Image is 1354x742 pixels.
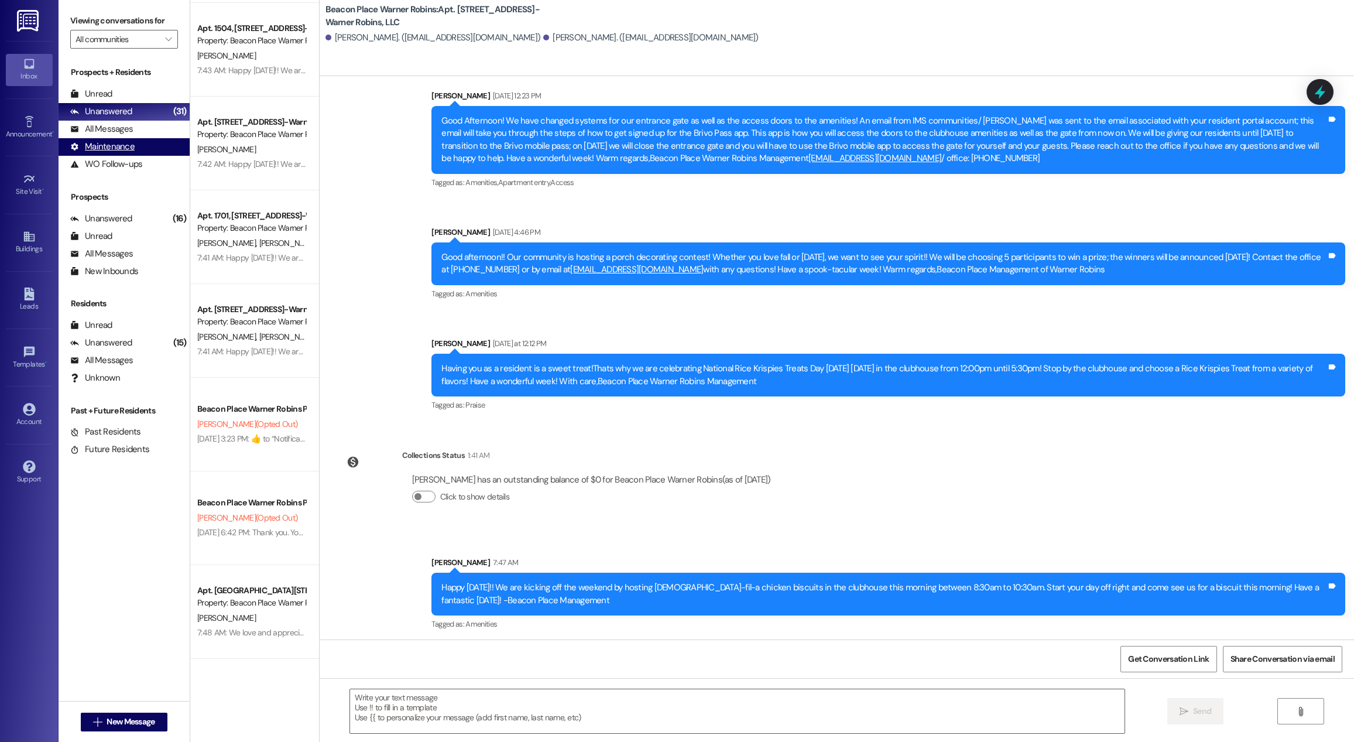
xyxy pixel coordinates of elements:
[197,419,297,429] span: [PERSON_NAME] (Opted Out)
[197,527,776,538] div: [DATE] 6:42 PM: Thank you. You will no longer receive texts from this thread. Please reply with '...
[197,597,306,609] div: Property: Beacon Place Warner Robins
[197,65,1192,76] div: 7:43 AM: Happy [DATE]!! We are kicking off the weekend by hosting [DEMOGRAPHIC_DATA]-fil-a chicke...
[490,226,540,238] div: [DATE] 4:46 PM
[441,363,1326,388] div: Having you as a resident is a sweet treat!Thats why we are celebrating National Rice Krispies Tre...
[70,319,112,331] div: Unread
[197,403,306,415] div: Beacon Place Warner Robins Prospect
[412,474,771,486] div: [PERSON_NAME] has an outstanding balance of $0 for Beacon Place Warner Robins (as of [DATE])
[441,251,1326,276] div: Good afternoon!! Our community is hosting a porch decorating contest! Whether you love fall or [D...
[197,316,306,328] div: Property: Beacon Place Warner Robins
[70,213,132,225] div: Unanswered
[59,405,190,417] div: Past + Future Residents
[197,159,1192,169] div: 7:42 AM: Happy [DATE]!! We are kicking off the weekend by hosting [DEMOGRAPHIC_DATA]-fil-a chicke...
[197,613,256,623] span: [PERSON_NAME]
[59,66,190,78] div: Prospects + Residents
[70,426,141,438] div: Past Residents
[197,210,306,222] div: Apt. 1701, [STREET_ADDRESS]-Warner Robins, LLC
[1296,707,1305,716] i: 
[570,264,703,275] a: [EMAIL_ADDRESS][DOMAIN_NAME]
[441,115,1326,165] div: Good Afternoon! We have changed systems for our entrance gate as well as the access doors to the ...
[197,128,306,141] div: Property: Beacon Place Warner Robins
[431,396,1345,413] div: Tagged as:
[431,90,1345,106] div: [PERSON_NAME]
[465,619,497,629] span: Amenities
[197,116,306,128] div: Apt. [STREET_ADDRESS]-Warner Robins, LLC
[441,582,1326,607] div: Happy [DATE]!! We are kicking off the weekend by hosting [DEMOGRAPHIC_DATA]-fil-a chicken biscuit...
[197,497,306,509] div: Beacon Place Warner Robins Prospect
[6,342,53,374] a: Templates •
[70,12,178,30] label: Viewing conversations for
[431,556,1345,573] div: [PERSON_NAME]
[465,289,497,299] span: Amenities
[325,32,541,44] div: [PERSON_NAME]. ([EMAIL_ADDRESS][DOMAIN_NAME])
[70,372,120,384] div: Unknown
[259,238,317,248] span: [PERSON_NAME]
[1230,653,1335,665] span: Share Conversation via email
[197,346,1190,357] div: 7:41 AM: Happy [DATE]!! We are kicking off the weekend by hosting [DEMOGRAPHIC_DATA]-fil-a chicke...
[431,616,1345,632] div: Tagged as:
[170,334,190,352] div: (15)
[197,331,259,342] span: [PERSON_NAME]
[465,177,498,187] span: Amenities ,
[76,30,159,49] input: All communities
[70,265,138,278] div: New Inbounds
[197,144,256,155] span: [PERSON_NAME]
[490,337,546,350] div: [DATE] at 12:12 PM
[70,123,133,135] div: All Messages
[197,303,306,316] div: Apt. [STREET_ADDRESS]-Warner Robins, LLC
[81,713,167,731] button: New Message
[70,105,132,118] div: Unanswered
[431,285,1345,302] div: Tagged as:
[402,449,465,461] div: Collections Status
[197,222,306,234] div: Property: Beacon Place Warner Robins
[17,10,41,32] img: ResiDesk Logo
[325,4,560,29] b: Beacon Place Warner Robins: Apt. [STREET_ADDRESS]-Warner Robins, LLC
[1193,705,1211,717] span: Send
[6,457,53,488] a: Support
[808,152,941,164] a: [EMAIL_ADDRESS][DOMAIN_NAME]
[6,227,53,258] a: Buildings
[197,35,306,47] div: Property: Beacon Place Warner Robins
[59,191,190,203] div: Prospects
[431,226,1345,242] div: [PERSON_NAME]
[431,337,1345,354] div: [PERSON_NAME]
[197,433,959,444] div: [DATE] 3:23 PM: ​👍​ to “ Notification Bot (Beacon Place Warner Robins): Thank you. You will no lo...
[59,298,190,310] div: Residents
[52,128,54,136] span: •
[6,399,53,431] a: Account
[440,491,509,503] label: Click to show details
[45,358,47,367] span: •
[550,177,574,187] span: Access
[490,556,518,569] div: 7:47 AM
[1128,653,1209,665] span: Get Conversation Link
[42,186,44,194] span: •
[93,717,102,727] i: 
[6,284,53,316] a: Leads
[543,32,759,44] div: [PERSON_NAME]. ([EMAIL_ADDRESS][DOMAIN_NAME])
[70,354,133,367] div: All Messages
[165,35,172,44] i: 
[465,449,489,461] div: 1:41 AM
[170,210,190,228] div: (16)
[197,50,256,61] span: [PERSON_NAME]
[465,400,485,410] span: Praise
[70,248,133,260] div: All Messages
[197,238,259,248] span: [PERSON_NAME]
[498,177,551,187] span: Apartment entry ,
[197,22,306,35] div: Apt. 1504, [STREET_ADDRESS]-Warner Robins, LLC
[1120,646,1216,672] button: Get Conversation Link
[170,102,190,121] div: (31)
[197,512,297,523] span: [PERSON_NAME] (Opted Out)
[6,54,53,86] a: Inbox
[70,230,112,242] div: Unread
[1223,646,1342,672] button: Share Conversation via email
[1180,707,1188,716] i: 
[70,443,149,456] div: Future Residents
[70,158,142,170] div: WO Follow-ups
[70,337,132,349] div: Unanswered
[197,627,399,638] div: 7:48 AM: We love and appreciate y'all . Thanks for all you do
[70,141,135,153] div: Maintenance
[490,90,541,102] div: [DATE] 12:23 PM
[1167,698,1224,724] button: Send
[107,716,155,728] span: New Message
